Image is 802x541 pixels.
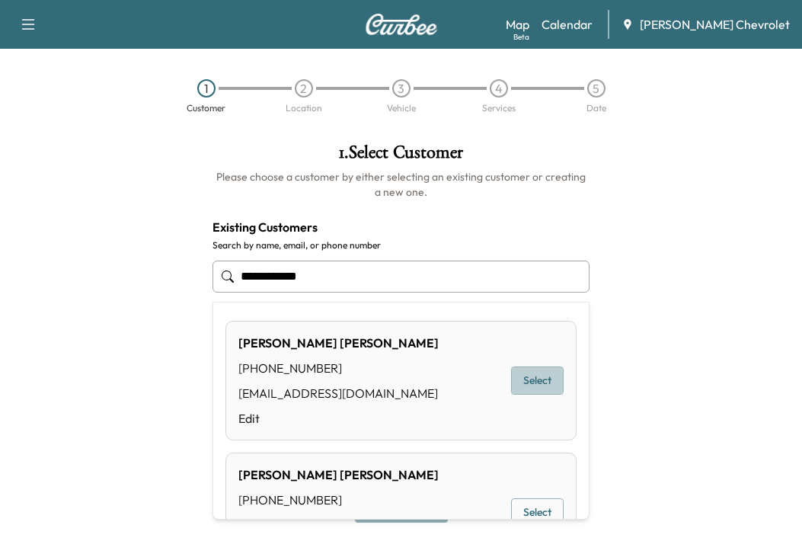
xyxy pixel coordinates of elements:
[295,79,313,98] div: 2
[490,79,508,98] div: 4
[392,79,411,98] div: 3
[187,104,225,113] div: Customer
[212,169,590,200] h6: Please choose a customer by either selecting an existing customer or creating a new one.
[586,104,606,113] div: Date
[238,359,439,377] div: [PHONE_NUMBER]
[238,409,439,427] a: Edit
[238,384,439,402] div: [EMAIL_ADDRESS][DOMAIN_NAME]
[587,79,605,98] div: 5
[506,15,529,34] a: MapBeta
[482,104,516,113] div: Services
[513,31,529,43] div: Beta
[197,79,216,98] div: 1
[238,516,439,534] div: [EMAIL_ADDRESS][DOMAIN_NAME]
[511,498,564,527] button: Select
[212,239,590,251] label: Search by name, email, or phone number
[640,15,790,34] span: [PERSON_NAME] Chevrolet
[212,218,590,236] h4: Existing Customers
[365,14,438,35] img: Curbee Logo
[286,104,322,113] div: Location
[542,15,593,34] a: Calendar
[238,334,439,352] div: [PERSON_NAME] [PERSON_NAME]
[238,466,439,484] div: [PERSON_NAME] [PERSON_NAME]
[212,143,590,169] h1: 1 . Select Customer
[387,104,416,113] div: Vehicle
[511,367,564,395] button: Select
[238,491,439,509] div: [PHONE_NUMBER]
